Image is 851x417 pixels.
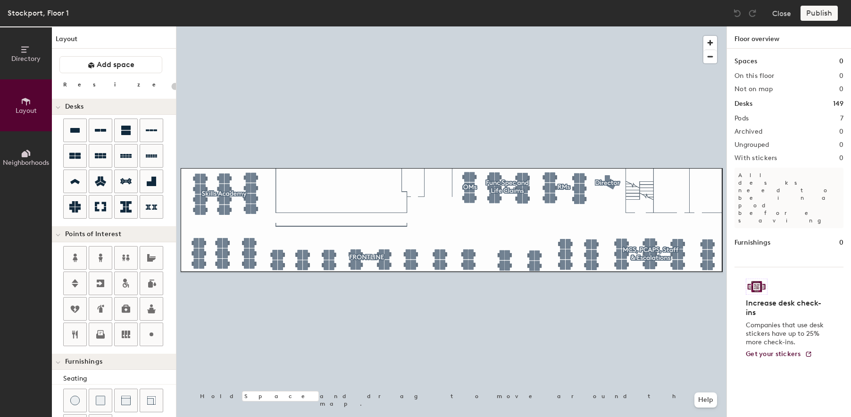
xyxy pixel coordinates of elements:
[733,9,742,18] img: Undo
[734,72,775,80] h2: On this floor
[734,56,757,67] h1: Spaces
[833,99,843,109] h1: 149
[839,72,843,80] h2: 0
[114,389,138,412] button: Couch (middle)
[121,396,131,405] img: Couch (middle)
[748,9,757,18] img: Redo
[89,389,112,412] button: Cushion
[734,128,762,136] h2: Archived
[147,396,156,405] img: Couch (corner)
[16,107,37,115] span: Layout
[839,154,843,162] h2: 0
[746,350,812,358] a: Get your stickers
[727,26,851,49] h1: Floor overview
[63,389,87,412] button: Stool
[746,350,801,358] span: Get your stickers
[734,168,843,228] p: All desks need to be in a pod before saving
[65,103,83,111] span: Desks
[746,279,768,295] img: Sticker logo
[772,6,791,21] button: Close
[746,298,826,317] h4: Increase desk check-ins
[839,141,843,149] h2: 0
[839,238,843,248] h1: 0
[734,141,769,149] h2: Ungrouped
[734,115,749,122] h2: Pods
[694,392,717,408] button: Help
[63,374,176,384] div: Seating
[3,159,49,167] span: Neighborhoods
[839,56,843,67] h1: 0
[97,60,134,69] span: Add space
[746,321,826,347] p: Companies that use desk stickers have up to 25% more check-ins.
[734,99,752,109] h1: Desks
[59,56,162,73] button: Add space
[734,238,770,248] h1: Furnishings
[65,230,121,238] span: Points of Interest
[63,81,167,88] div: Resize
[140,389,163,412] button: Couch (corner)
[70,396,80,405] img: Stool
[11,55,41,63] span: Directory
[8,7,69,19] div: Stockport, Floor 1
[840,115,843,122] h2: 7
[65,358,102,366] span: Furnishings
[52,34,176,49] h1: Layout
[839,128,843,136] h2: 0
[96,396,105,405] img: Cushion
[839,85,843,93] h2: 0
[734,85,773,93] h2: Not on map
[734,154,777,162] h2: With stickers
